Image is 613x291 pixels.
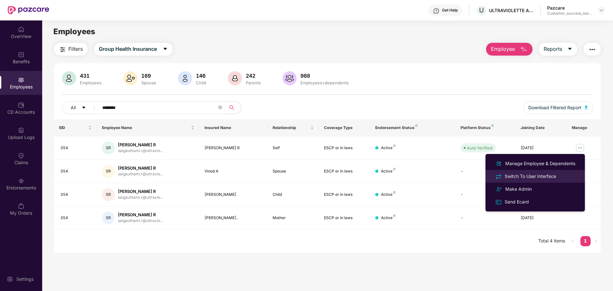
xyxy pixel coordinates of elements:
[59,125,87,130] span: EID
[324,145,365,151] div: ESCP or in laws
[18,178,24,184] img: svg+xml;base64,PHN2ZyBpZD0iRW5kb3JzZW1lbnRzIiB4bWxucz0iaHR0cDovL3d3dy53My5vcmcvMjAwMC9zdmciIHdpZH...
[228,71,242,85] img: svg+xml;base64,PHN2ZyB4bWxucz0iaHR0cDovL3d3dy53My5vcmcvMjAwMC9zdmciIHhtbG5zOnhsaW5rPSJodHRwOi8vd3...
[244,80,262,85] div: Parents
[575,143,585,153] img: manageButton
[79,73,103,79] div: 431
[218,105,222,111] span: close-circle
[495,185,503,193] img: svg+xml;base64,PHN2ZyB4bWxucz0iaHR0cDovL3d3dy53My5vcmcvMjAwMC9zdmciIHdpZHRoPSIyNCIgaGVpZ2h0PSIyNC...
[118,218,163,224] div: saigauthami.r@ultravio...
[393,168,396,170] img: svg+xml;base64,PHN2ZyB4bWxucz0iaHR0cDovL3d3dy53My5vcmcvMjAwMC9zdmciIHdpZHRoPSI4IiBoZWlnaHQ9IjgiIH...
[381,145,396,151] div: Active
[163,46,168,52] span: caret-down
[99,45,157,53] span: Group Health Insurance
[539,43,577,56] button: Reportscaret-down
[118,195,163,201] div: saigauthami.r@ultravio...
[118,212,163,218] div: [PERSON_NAME] R
[71,104,76,111] span: All
[491,45,515,53] span: Employee
[102,188,115,201] div: SR
[585,105,588,109] img: svg+xml;base64,PHN2ZyB4bWxucz0iaHR0cDovL3d3dy53My5vcmcvMjAwMC9zdmciIHhtbG5zOnhsaW5rPSJodHRwOi8vd3...
[118,171,163,177] div: saigauthami.r@ultravio...
[54,119,97,136] th: EID
[580,236,591,246] li: 1
[140,73,158,79] div: 169
[503,198,530,205] div: Send Ecard
[18,102,24,108] img: svg+xml;base64,PHN2ZyBpZD0iQ0RfQWNjb3VudHMiIGRhdGEtbmFtZT0iQ0QgQWNjb3VudHMiIHhtbG5zPSJodHRwOi8vd3...
[60,192,92,198] div: 354
[538,236,565,246] li: Total 4 items
[244,73,262,79] div: 242
[97,119,199,136] th: Employee Name
[594,239,598,243] span: right
[415,124,418,127] img: svg+xml;base64,PHN2ZyB4bWxucz0iaHR0cDovL3d3dy53My5vcmcvMjAwMC9zdmciIHdpZHRoPSI4IiBoZWlnaHQ9IjgiIH...
[195,80,207,85] div: Child
[495,160,503,167] img: svg+xml;base64,PHN2ZyB4bWxucz0iaHR0cDovL3d3dy53My5vcmcvMjAwMC9zdmciIHhtbG5zOnhsaW5rPSJodHRwOi8vd3...
[18,77,24,83] img: svg+xml;base64,PHN2ZyBpZD0iRW1wbG95ZWVzIiB4bWxucz0iaHR0cDovL3d3dy53My5vcmcvMjAwMC9zdmciIHdpZHRoPS...
[495,173,502,180] img: svg+xml;base64,PHN2ZyB4bWxucz0iaHR0cDovL3d3dy53My5vcmcvMjAwMC9zdmciIHdpZHRoPSIyNCIgaGVpZ2h0PSIyNC...
[18,152,24,159] img: svg+xml;base64,PHN2ZyBpZD0iQ2xhaW0iIHhtbG5zPSJodHRwOi8vd3d3LnczLm9yZy8yMDAwL3N2ZyIgd2lkdGg9IjIwIi...
[225,101,241,114] button: search
[205,168,263,174] div: Vinod A
[299,80,350,85] div: Employees+dependents
[393,144,396,147] img: svg+xml;base64,PHN2ZyB4bWxucz0iaHR0cDovL3d3dy53My5vcmcvMjAwMC9zdmciIHdpZHRoPSI4IiBoZWlnaHQ9IjgiIH...
[381,192,396,198] div: Active
[504,160,577,167] div: Manage Employee & Dependents
[393,214,396,217] img: svg+xml;base64,PHN2ZyB4bWxucz0iaHR0cDovL3d3dy53My5vcmcvMjAwMC9zdmciIHdpZHRoPSI4IiBoZWlnaHQ9IjgiIH...
[102,125,190,130] span: Employee Name
[591,236,601,246] li: Next Page
[81,105,86,111] span: caret-down
[14,276,35,282] div: Settings
[60,168,92,174] div: 354
[273,215,314,221] div: Mother
[588,46,596,53] img: svg+xml;base64,PHN2ZyB4bWxucz0iaHR0cDovL3d3dy53My5vcmcvMjAwMC9zdmciIHdpZHRoPSIyNCIgaGVpZ2h0PSIyNC...
[442,8,458,13] div: Get Help
[205,145,263,151] div: [PERSON_NAME] R
[455,183,515,206] td: -
[199,119,268,136] th: Insured Name
[495,199,502,206] img: svg+xml;base64,PHN2ZyB4bWxucz0iaHR0cDovL3d3dy53My5vcmcvMjAwMC9zdmciIHdpZHRoPSIxNiIgaGVpZ2h0PSIxNi...
[118,148,163,154] div: saigauthami.r@ultravio...
[102,165,115,178] div: SR
[520,46,528,53] img: svg+xml;base64,PHN2ZyB4bWxucz0iaHR0cDovL3d3dy53My5vcmcvMjAwMC9zdmciIHhtbG5zOnhsaW5rPSJodHRwOi8vd3...
[324,192,365,198] div: ESCP or in laws
[123,71,137,85] img: svg+xml;base64,PHN2ZyB4bWxucz0iaHR0cDovL3d3dy53My5vcmcvMjAwMC9zdmciIHhtbG5zOnhsaW5rPSJodHRwOi8vd3...
[547,11,592,16] div: Customer_success_team_lead
[7,276,13,282] img: svg+xml;base64,PHN2ZyBpZD0iU2V0dGluZy0yMHgyMCIgeG1sbnM9Imh0dHA6Ly93d3cudzMub3JnLzIwMDAvc3ZnIiB3aW...
[18,203,24,209] img: svg+xml;base64,PHN2ZyBpZD0iTXlfT3JkZXJzIiBkYXRhLW5hbWU9Ik15IE9yZGVycyIgeG1sbnM9Imh0dHA6Ly93d3cudz...
[516,119,567,136] th: Joining Date
[62,101,101,114] button: Allcaret-down
[273,125,309,130] span: Relationship
[268,119,319,136] th: Relationship
[491,124,494,127] img: svg+xml;base64,PHN2ZyB4bWxucz0iaHR0cDovL3d3dy53My5vcmcvMjAwMC9zdmciIHdpZHRoPSI4IiBoZWlnaHQ9IjgiIH...
[59,46,66,53] img: svg+xml;base64,PHN2ZyB4bWxucz0iaHR0cDovL3d3dy53My5vcmcvMjAwMC9zdmciIHdpZHRoPSIyNCIgaGVpZ2h0PSIyNC...
[8,6,49,14] img: New Pazcare Logo
[18,26,24,33] img: svg+xml;base64,PHN2ZyBpZD0iSG9tZSIgeG1sbnM9Imh0dHA6Ly93d3cudzMub3JnLzIwMDAvc3ZnIiB3aWR0aD0iMjAiIG...
[205,192,263,198] div: [PERSON_NAME]
[324,168,365,174] div: ESCP or in laws
[486,43,532,56] button: Employee
[283,71,297,85] img: svg+xml;base64,PHN2ZyB4bWxucz0iaHR0cDovL3d3dy53My5vcmcvMjAwMC9zdmciIHhtbG5zOnhsaW5rPSJodHRwOi8vd3...
[118,188,163,195] div: [PERSON_NAME] R
[62,71,76,85] img: svg+xml;base64,PHN2ZyB4bWxucz0iaHR0cDovL3d3dy53My5vcmcvMjAwMC9zdmciIHhtbG5zOnhsaW5rPSJodHRwOi8vd3...
[68,45,83,53] span: Filters
[273,168,314,174] div: Spouse
[140,80,158,85] div: Spouse
[178,71,192,85] img: svg+xml;base64,PHN2ZyB4bWxucz0iaHR0cDovL3d3dy53My5vcmcvMjAwMC9zdmciIHhtbG5zOnhsaW5rPSJodHRwOi8vd3...
[489,7,534,13] div: ULTRAVIOLETTE AUTOMOTIVE PRIVATE LIMITED
[118,165,163,171] div: [PERSON_NAME] R
[599,8,604,13] img: svg+xml;base64,PHN2ZyBpZD0iRHJvcGRvd24tMzJ4MzIiIHhtbG5zPSJodHRwOi8vd3d3LnczLm9yZy8yMDAwL3N2ZyIgd2...
[273,145,314,151] div: Self
[571,239,575,243] span: left
[479,6,484,14] span: U
[567,119,601,136] th: Manage
[299,73,350,79] div: 988
[18,127,24,134] img: svg+xml;base64,PHN2ZyBpZD0iVXBsb2FkX0xvZ3MiIGRhdGEtbmFtZT0iVXBsb2FkIExvZ3MiIHhtbG5zPSJodHRwOi8vd3...
[455,206,515,230] td: -
[218,105,222,109] span: close-circle
[225,105,238,110] span: search
[102,211,115,224] div: SR
[567,46,572,52] span: caret-down
[568,236,578,246] button: left
[503,173,557,180] div: Switch To User Interface
[547,5,592,11] div: Pazcare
